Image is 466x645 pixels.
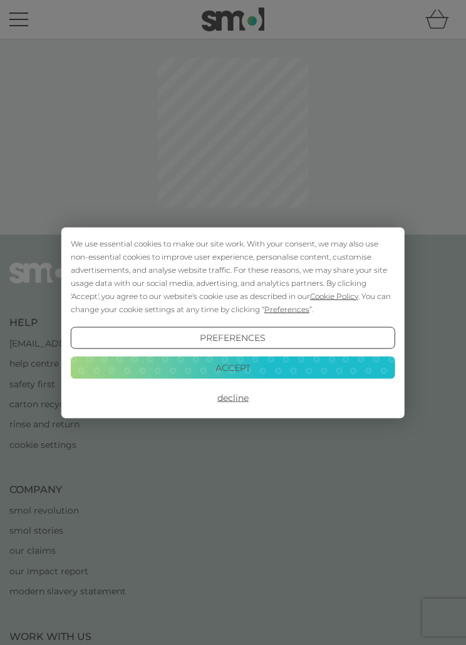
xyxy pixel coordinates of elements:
button: Accept [71,357,395,379]
div: We use essential cookies to make our site work. With your consent, we may also use non-essential ... [71,236,395,315]
span: Preferences [264,304,309,313]
div: Cookie Consent Prompt [61,227,405,418]
button: Preferences [71,327,395,349]
button: Decline [71,387,395,409]
span: Cookie Policy [310,291,358,300]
